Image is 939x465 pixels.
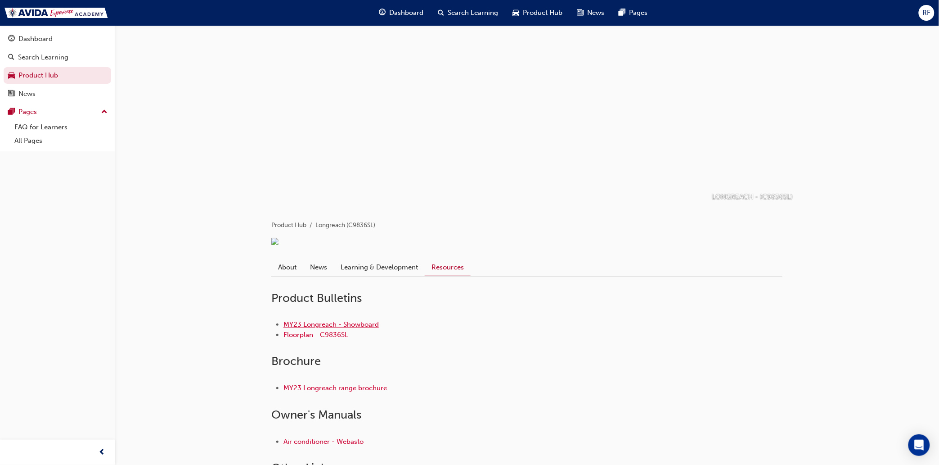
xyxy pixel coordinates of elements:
span: pages-icon [619,7,626,18]
h2: Owner ' s Manuals [271,408,782,422]
span: Product Hub [523,8,563,18]
a: Resources [425,259,471,276]
button: DashboardSearch LearningProduct HubNews [4,29,111,104]
a: MY23 Longreach range brochure [283,384,387,392]
span: Dashboard [390,8,424,18]
a: All Pages [11,134,111,148]
a: Product Hub [271,221,306,229]
img: Trak [4,8,108,18]
a: About [271,259,303,276]
div: Pages [18,107,37,117]
span: News [588,8,605,18]
h2: Brochure [271,354,782,369]
a: Floorplan - C9836SL [283,331,348,339]
span: RF [923,8,931,18]
span: prev-icon [99,447,106,458]
p: LONGREACH - (C9836SL) [712,192,793,202]
span: Pages [629,8,648,18]
button: RF [919,5,935,21]
span: up-icon [101,106,108,118]
span: car-icon [8,72,15,80]
a: MY23 Longreach - Showboard [283,320,379,328]
span: car-icon [513,7,520,18]
a: FAQ for Learners [11,120,111,134]
div: News [18,89,36,99]
a: Learning & Development [334,259,425,276]
a: pages-iconPages [612,4,655,22]
span: guage-icon [8,35,15,43]
span: pages-icon [8,108,15,116]
a: News [4,86,111,102]
span: search-icon [438,7,445,18]
a: news-iconNews [570,4,612,22]
a: Search Learning [4,49,111,66]
span: news-icon [577,7,584,18]
div: Search Learning [18,52,68,63]
div: Open Intercom Messenger [908,434,930,456]
a: News [303,259,334,276]
a: Air conditioner - Webasto [283,438,364,446]
span: Search Learning [448,8,499,18]
h2: Product Bulletins [271,291,782,305]
a: guage-iconDashboard [372,4,431,22]
button: Pages [4,104,111,120]
span: guage-icon [379,7,386,18]
img: c303cb1a-7b1b-4daa-a239-3a9fb216c91d.png [271,238,279,245]
a: search-iconSearch Learning [431,4,506,22]
a: car-iconProduct Hub [506,4,570,22]
li: Longreach (C9836SL) [315,220,375,231]
a: Product Hub [4,67,111,84]
div: Dashboard [18,34,53,44]
a: Dashboard [4,31,111,47]
span: news-icon [8,90,15,98]
span: search-icon [8,54,14,62]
